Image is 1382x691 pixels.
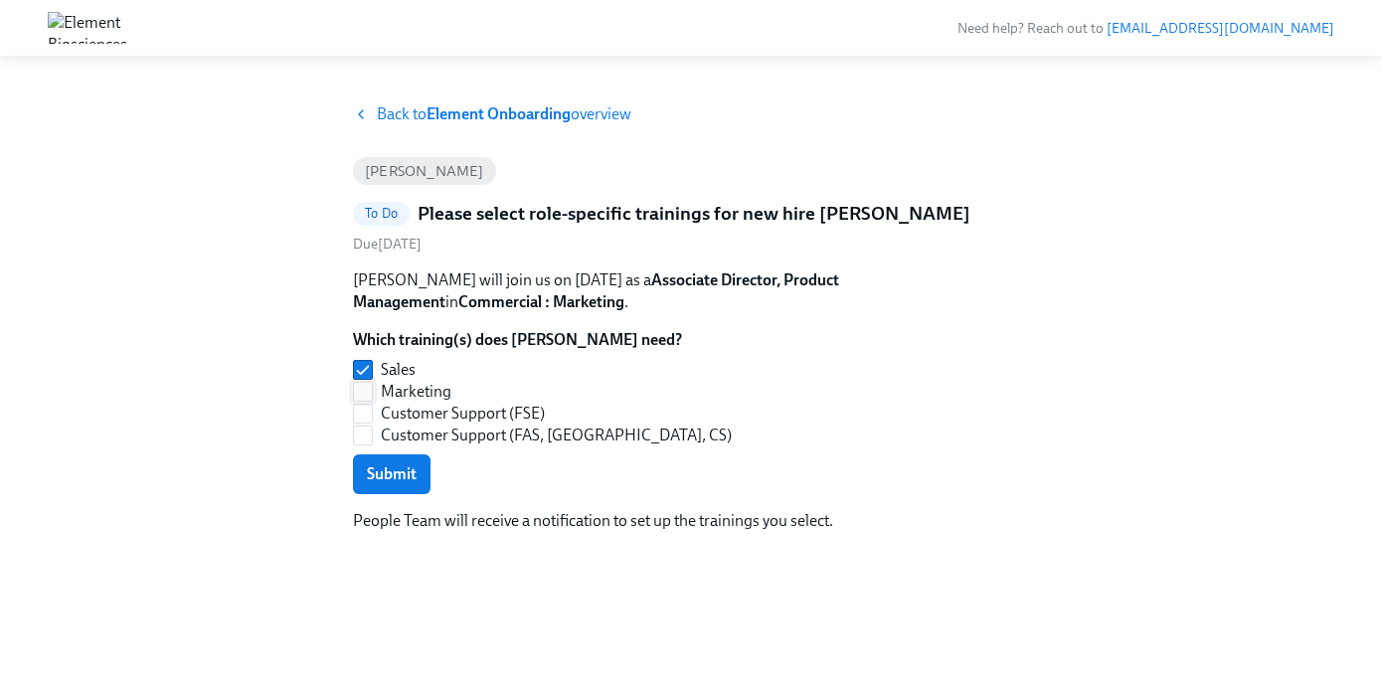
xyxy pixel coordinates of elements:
[353,269,1029,313] p: [PERSON_NAME] will join us on [DATE] as a in .
[377,103,631,125] span: Back to overview
[367,464,417,484] span: Submit
[353,164,496,179] span: [PERSON_NAME]
[48,12,127,44] img: Element Biosciences
[381,359,416,381] span: Sales
[353,510,1029,532] p: People Team will receive a notification to set up the trainings you select.
[381,425,732,446] span: Customer Support (FAS, [GEOGRAPHIC_DATA], CS)
[1107,20,1334,37] a: [EMAIL_ADDRESS][DOMAIN_NAME]
[957,20,1334,37] span: Need help? Reach out to
[353,270,839,311] strong: Associate Director, Product Management
[353,206,410,221] span: To Do
[353,236,422,253] span: Wednesday, October 15th 2025, 9:00 am
[353,103,1029,125] a: Back toElement Onboardingoverview
[418,201,970,227] h5: Please select role-specific trainings for new hire [PERSON_NAME]
[381,403,545,425] span: Customer Support (FSE)
[458,292,624,311] strong: Commercial : Marketing
[353,329,748,351] label: Which training(s) does [PERSON_NAME] need?
[381,381,451,403] span: Marketing
[353,454,431,494] button: Submit
[427,104,571,123] strong: Element Onboarding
